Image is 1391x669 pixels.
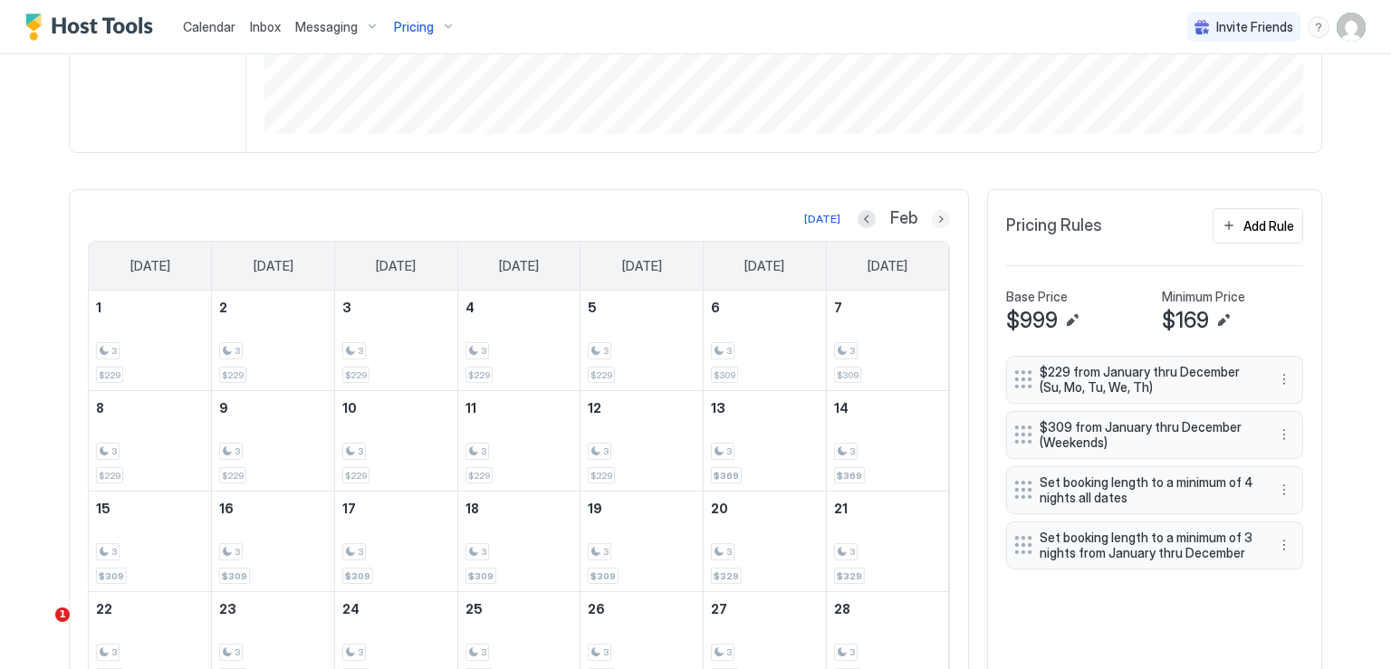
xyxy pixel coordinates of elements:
[588,501,602,516] span: 19
[358,242,434,291] a: Tuesday
[250,19,281,34] span: Inbox
[1273,534,1295,556] button: More options
[345,369,367,381] span: $229
[837,369,859,381] span: $309
[837,570,862,582] span: $329
[457,291,580,391] td: February 4, 2026
[849,345,855,357] span: 3
[358,646,363,658] span: 3
[580,492,703,525] a: February 19, 2026
[55,607,70,622] span: 1
[711,400,725,416] span: 13
[1337,13,1366,42] div: User profile
[235,242,312,291] a: Monday
[1040,530,1255,561] span: Set booking length to a minimum of 3 nights from January thru December
[295,19,358,35] span: Messaging
[834,601,850,616] span: 28
[726,646,732,658] span: 3
[1273,479,1295,501] button: More options
[580,291,703,324] a: February 5, 2026
[335,291,457,324] a: February 3, 2026
[342,501,356,516] span: 17
[704,492,826,525] a: February 20, 2026
[335,492,457,525] a: February 17, 2026
[111,445,117,457] span: 3
[334,492,457,592] td: February 17, 2026
[1213,310,1234,331] button: Edit
[590,470,612,482] span: $229
[1273,534,1295,556] div: menu
[235,546,240,558] span: 3
[704,391,826,425] a: February 13, 2026
[834,400,849,416] span: 14
[334,391,457,492] td: February 10, 2026
[99,369,120,381] span: $229
[465,501,479,516] span: 18
[222,470,244,482] span: $229
[603,546,609,558] span: 3
[219,601,236,616] span: 23
[499,258,539,274] span: [DATE]
[1006,215,1102,236] span: Pricing Rules
[827,592,949,626] a: February 28, 2026
[335,592,457,626] a: February 24, 2026
[96,400,104,416] span: 8
[801,208,843,230] button: [DATE]
[603,445,609,457] span: 3
[212,291,334,324] a: February 2, 2026
[704,291,826,324] a: February 6, 2026
[335,391,457,425] a: February 10, 2026
[465,601,483,616] span: 25
[358,345,363,357] span: 3
[827,291,949,324] a: February 7, 2026
[827,391,949,425] a: February 14, 2026
[826,391,949,492] td: February 14, 2026
[25,14,161,41] a: Host Tools Logo
[345,470,367,482] span: $229
[744,258,784,274] span: [DATE]
[457,492,580,592] td: February 18, 2026
[235,445,240,457] span: 3
[1216,19,1293,35] span: Invite Friends
[580,291,704,391] td: February 5, 2026
[580,391,703,425] a: February 12, 2026
[89,391,212,492] td: February 8, 2026
[714,369,735,381] span: $309
[726,546,732,558] span: 3
[858,210,876,228] button: Previous month
[334,291,457,391] td: February 3, 2026
[212,391,335,492] td: February 9, 2026
[603,345,609,357] span: 3
[219,501,234,516] span: 16
[96,501,110,516] span: 15
[711,601,727,616] span: 27
[481,345,486,357] span: 3
[1273,368,1295,390] button: More options
[342,400,357,416] span: 10
[89,492,212,592] td: February 15, 2026
[1040,419,1255,451] span: $309 from January thru December (Weekends)
[96,300,101,315] span: 1
[580,492,704,592] td: February 19, 2026
[18,607,62,651] iframe: Intercom live chat
[112,242,188,291] a: Sunday
[468,369,490,381] span: $229
[1006,289,1068,305] span: Base Price
[1006,307,1058,334] span: $999
[99,570,124,582] span: $309
[183,19,235,34] span: Calendar
[1308,16,1329,38] div: menu
[89,592,211,626] a: February 22, 2026
[481,242,557,291] a: Wednesday
[590,369,612,381] span: $229
[704,291,827,391] td: February 6, 2026
[212,492,334,525] a: February 16, 2026
[376,258,416,274] span: [DATE]
[580,592,703,626] a: February 26, 2026
[588,300,597,315] span: 5
[834,300,842,315] span: 7
[837,470,862,482] span: $369
[1162,307,1209,334] span: $169
[1273,424,1295,445] button: More options
[222,570,247,582] span: $309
